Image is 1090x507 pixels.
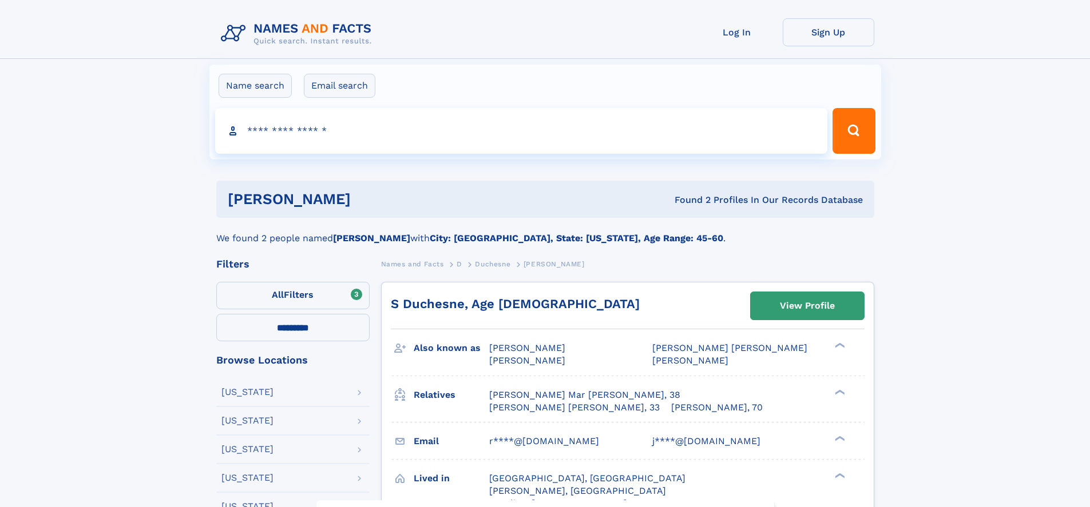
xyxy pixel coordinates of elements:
input: search input [215,108,828,154]
div: View Profile [780,293,835,319]
h1: [PERSON_NAME] [228,192,513,206]
span: [PERSON_NAME] [489,342,565,353]
div: [US_STATE] [221,473,274,482]
a: S Duchesne, Age [DEMOGRAPHIC_DATA] [391,297,640,311]
a: [PERSON_NAME], 70 [671,401,763,414]
span: D [457,260,462,268]
h3: Email [414,432,489,451]
span: [PERSON_NAME] [524,260,585,268]
a: Sign Up [783,18,874,46]
span: [PERSON_NAME], [GEOGRAPHIC_DATA] [489,485,666,496]
div: ❯ [832,472,846,479]
div: Filters [216,259,370,269]
div: ❯ [832,434,846,442]
a: [PERSON_NAME] [PERSON_NAME], 33 [489,401,660,414]
div: [US_STATE] [221,416,274,425]
span: Duchesne [475,260,510,268]
div: ❯ [832,342,846,349]
span: [GEOGRAPHIC_DATA], [GEOGRAPHIC_DATA] [489,473,685,484]
a: Duchesne [475,257,510,271]
b: City: [GEOGRAPHIC_DATA], State: [US_STATE], Age Range: 45-60 [430,233,723,243]
h3: Relatives [414,385,489,405]
span: [PERSON_NAME] [489,355,565,366]
span: [PERSON_NAME] [PERSON_NAME] [652,342,807,353]
label: Email search [304,74,375,98]
div: [US_STATE] [221,445,274,454]
button: Search Button [833,108,875,154]
div: Browse Locations [216,355,370,365]
div: ❯ [832,388,846,396]
span: All [272,289,284,300]
a: Names and Facts [381,257,444,271]
div: We found 2 people named with . [216,218,874,245]
b: [PERSON_NAME] [333,233,410,243]
h3: Lived in [414,469,489,488]
a: Log In [691,18,783,46]
label: Name search [219,74,292,98]
div: [US_STATE] [221,388,274,397]
h3: Also known as [414,338,489,358]
a: View Profile [751,292,864,320]
label: Filters [216,282,370,309]
a: D [457,257,462,271]
div: Found 2 Profiles In Our Records Database [513,194,863,206]
img: Logo Names and Facts [216,18,381,49]
span: [PERSON_NAME] [652,355,728,366]
a: [PERSON_NAME] Mar [PERSON_NAME], 38 [489,389,680,401]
